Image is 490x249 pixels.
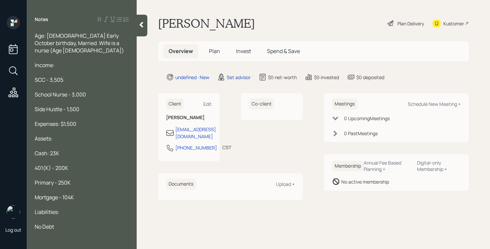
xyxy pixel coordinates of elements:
[443,20,464,27] div: Kustomer
[158,16,255,31] h1: [PERSON_NAME]
[236,47,251,55] span: Invest
[175,144,217,151] div: [PHONE_NUMBER]
[364,160,412,172] div: Annual Fee Based Planning +
[35,16,48,23] label: Notes
[35,61,55,69] span: Income:
[227,74,251,81] div: Set advisor
[5,227,21,233] div: Log out
[341,178,389,185] div: No active membership
[35,32,124,54] span: Age: [DEMOGRAPHIC_DATA] Early October birthday, Married. Wife is a nurse (Age [DEMOGRAPHIC_DATA])
[203,101,212,107] div: Edit
[344,130,378,137] div: 0 Past Meeting s
[344,115,390,122] div: 0 Upcoming Meeting s
[166,115,212,120] h6: [PERSON_NAME]
[166,98,184,109] h6: Client
[222,144,231,151] div: CST
[35,135,53,142] span: Assets:
[169,47,193,55] span: Overview
[175,126,216,140] div: [EMAIL_ADDRESS][DOMAIN_NAME]
[35,91,86,98] span: School Nurse - 3,000
[417,160,461,172] div: Digital-only Membership +
[35,150,59,157] span: Cash: 23K
[209,47,220,55] span: Plan
[276,181,295,187] div: Upload +
[268,74,297,81] div: $0 net-worth
[249,98,274,109] h6: Co-client
[35,164,68,172] span: 401(K) - 200K
[35,208,59,216] span: Liabilities:
[35,179,71,186] span: Primary - 250K
[7,205,20,219] img: retirable_logo.png
[356,74,384,81] div: $0 deposited
[35,194,74,201] span: Mortgage - 104K
[267,47,300,55] span: Spend & Save
[175,74,209,81] div: undefined · New
[314,74,339,81] div: $0 invested
[332,98,357,109] h6: Meetings
[35,76,63,83] span: SCC - 3,505
[35,223,54,230] span: No Debt
[166,179,196,190] h6: Documents
[332,161,364,172] h6: Membership
[35,105,79,113] span: Side Hustle - 1,500
[408,101,461,107] div: Schedule New Meeting +
[397,20,424,27] div: Plan Delivery
[35,120,76,128] span: Expenses: $1,500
